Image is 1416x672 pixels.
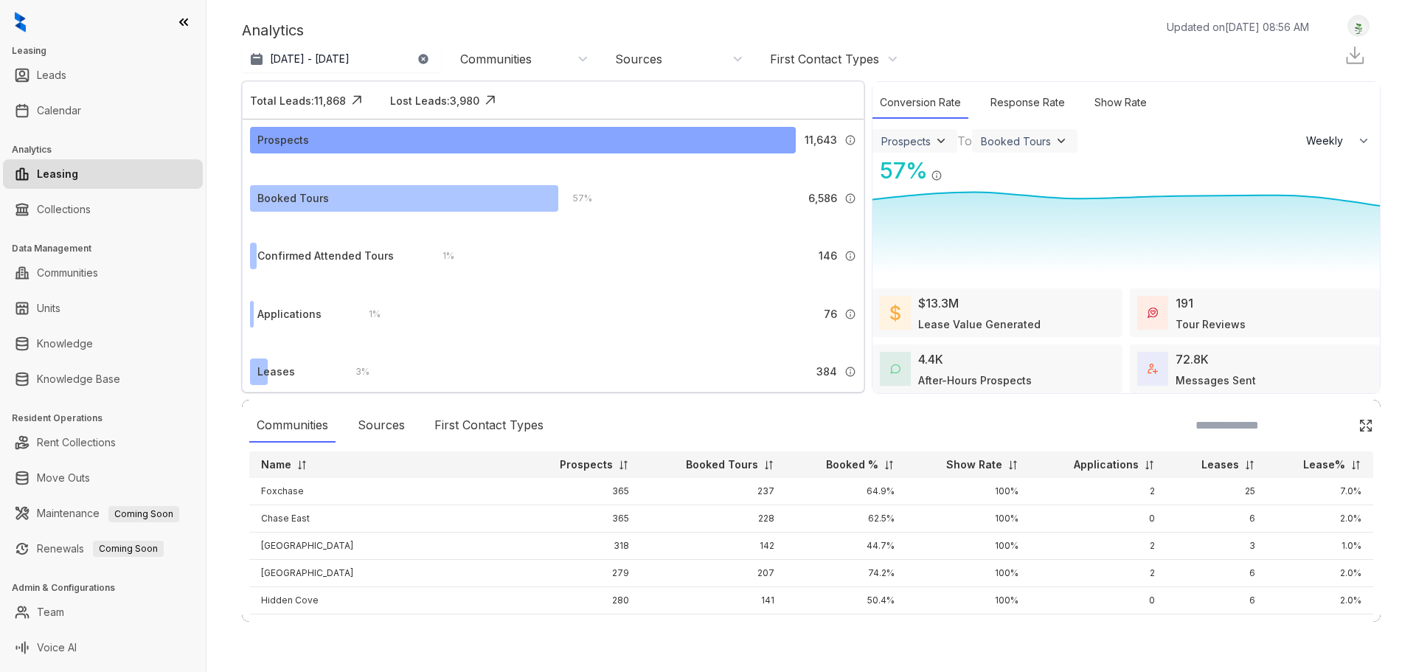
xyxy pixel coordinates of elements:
[37,258,98,288] a: Communities
[1167,587,1267,614] td: 6
[3,329,203,358] li: Knowledge
[520,478,641,505] td: 365
[37,294,60,323] a: Units
[1054,134,1069,148] img: ViewFilterArrow
[3,364,203,394] li: Knowledge Base
[1306,134,1351,148] span: Weekly
[249,505,520,533] td: Chase East
[520,560,641,587] td: 279
[1350,460,1361,471] img: sorting
[786,614,906,642] td: 54.6%
[520,614,641,642] td: 271
[3,463,203,493] li: Move Outs
[1267,560,1373,587] td: 2.0%
[618,460,629,471] img: sorting
[770,51,879,67] div: First Contact Types
[824,306,837,322] span: 76
[881,135,931,148] div: Prospects
[558,190,592,207] div: 57 %
[786,533,906,560] td: 44.7%
[3,258,203,288] li: Communities
[786,587,906,614] td: 50.4%
[1267,587,1373,614] td: 2.0%
[427,409,551,443] div: First Contact Types
[37,534,164,564] a: RenewalsComing Soon
[906,505,1031,533] td: 100%
[906,587,1031,614] td: 100%
[3,499,203,528] li: Maintenance
[872,87,968,119] div: Conversion Rate
[479,89,502,111] img: Click Icon
[12,143,206,156] h3: Analytics
[1176,350,1209,368] div: 72.8K
[957,132,972,150] div: To
[37,329,93,358] a: Knowledge
[249,614,520,642] td: Point [PERSON_NAME]
[1144,460,1155,471] img: sorting
[615,51,662,67] div: Sources
[37,633,77,662] a: Voice AI
[12,44,206,58] h3: Leasing
[257,132,309,148] div: Prospects
[872,154,928,187] div: 57 %
[108,506,179,522] span: Coming Soon
[763,460,774,471] img: sorting
[786,560,906,587] td: 74.2%
[1167,478,1267,505] td: 25
[520,533,641,560] td: 318
[906,478,1031,505] td: 100%
[1344,44,1366,66] img: Download
[1167,560,1267,587] td: 6
[1030,560,1166,587] td: 2
[12,581,206,595] h3: Admin & Configurations
[890,364,900,375] img: AfterHoursConversations
[242,46,441,72] button: [DATE] - [DATE]
[1030,587,1166,614] td: 0
[934,134,948,148] img: ViewFilterArrow
[37,96,81,125] a: Calendar
[257,364,295,380] div: Leases
[37,60,66,90] a: Leads
[37,463,90,493] a: Move Outs
[3,96,203,125] li: Calendar
[686,457,758,472] p: Booked Tours
[350,409,412,443] div: Sources
[641,614,786,642] td: 148
[641,587,786,614] td: 141
[844,250,856,262] img: Info
[249,587,520,614] td: Hidden Cove
[1244,460,1255,471] img: sorting
[12,412,206,425] h3: Resident Operations
[261,457,291,472] p: Name
[250,93,346,108] div: Total Leads: 11,868
[520,505,641,533] td: 365
[428,248,454,264] div: 1 %
[918,350,943,368] div: 4.4K
[270,52,350,66] p: [DATE] - [DATE]
[1167,533,1267,560] td: 3
[3,633,203,662] li: Voice AI
[37,428,116,457] a: Rent Collections
[786,478,906,505] td: 64.9%
[1267,614,1373,642] td: 3.0%
[1030,614,1166,642] td: 1
[37,597,64,627] a: Team
[1030,533,1166,560] td: 2
[3,60,203,90] li: Leads
[1148,364,1158,374] img: TotalFum
[354,306,381,322] div: 1 %
[641,478,786,505] td: 237
[296,460,308,471] img: sorting
[3,294,203,323] li: Units
[918,373,1032,388] div: After-Hours Prospects
[37,364,120,394] a: Knowledge Base
[390,93,479,108] div: Lost Leads: 3,980
[3,195,203,224] li: Collections
[12,242,206,255] h3: Data Management
[918,294,959,312] div: $13.3M
[808,190,837,207] span: 6,586
[346,89,368,111] img: Click Icon
[890,304,900,322] img: LeaseValue
[1167,614,1267,642] td: 7
[1358,418,1373,433] img: Click Icon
